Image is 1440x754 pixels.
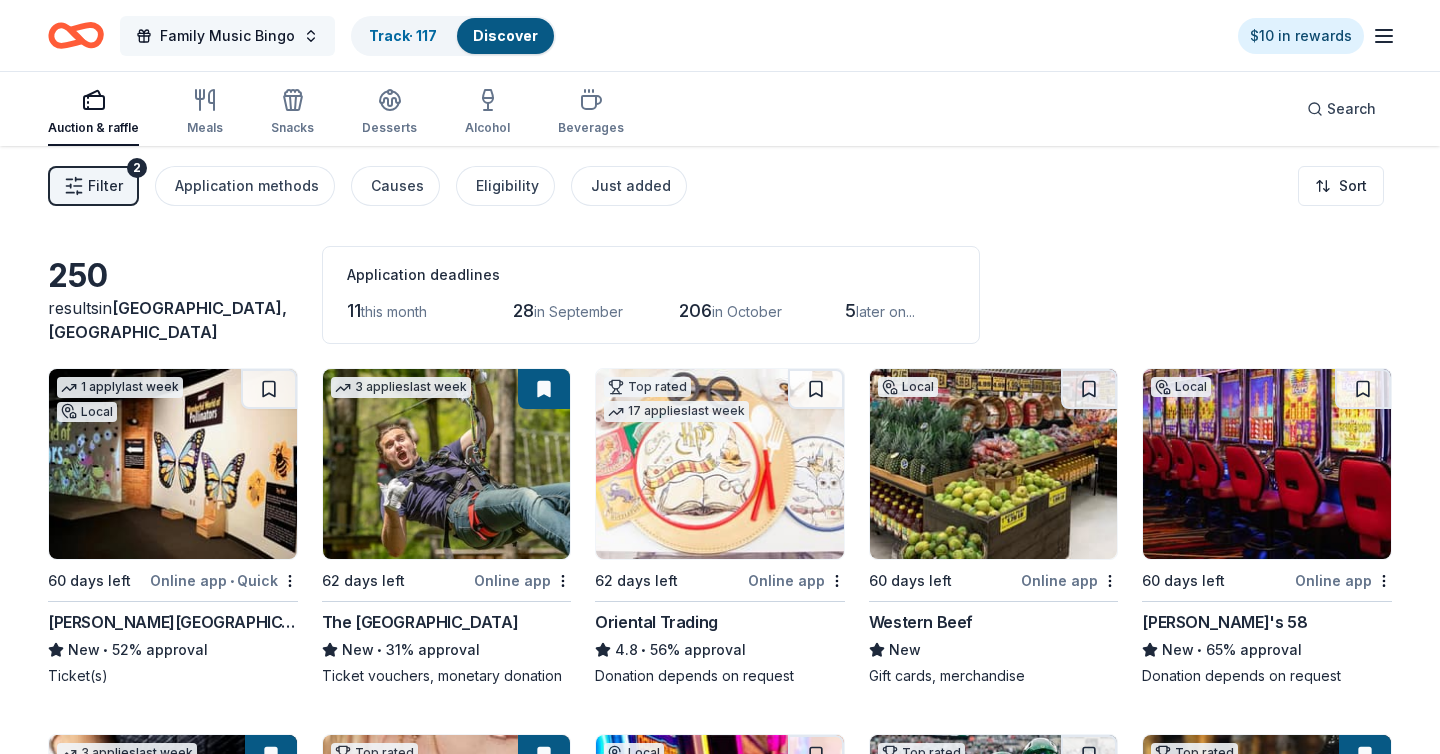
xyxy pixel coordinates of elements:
a: Image for Jake's 58Local60 days leftOnline app[PERSON_NAME]'s 58New•65% approvalDonation depends ... [1142,368,1392,686]
div: Donation depends on request [595,666,845,686]
div: 31% approval [322,638,572,662]
div: 65% approval [1142,638,1392,662]
img: Image for The Adventure Park [323,369,571,559]
div: Eligibility [476,174,539,198]
div: Causes [371,174,424,198]
span: 5 [845,300,856,321]
div: 60 days left [1142,569,1225,593]
button: Snacks [271,80,314,146]
div: 17 applies last week [604,401,749,422]
div: Online app [474,568,571,593]
span: Search [1327,97,1376,121]
span: Filter [88,174,123,198]
button: Desserts [362,80,417,146]
div: Application deadlines [347,263,955,287]
div: 56% approval [595,638,845,662]
button: Beverages [558,80,624,146]
div: Local [1151,377,1211,397]
div: Snacks [271,120,314,136]
div: Online app [1021,568,1118,593]
div: 60 days left [48,569,131,593]
button: Auction & raffle [48,80,139,146]
div: Local [878,377,938,397]
span: 206 [679,300,712,321]
span: 28 [513,300,534,321]
a: $10 in rewards [1238,18,1364,54]
button: Sort [1298,166,1384,206]
div: Application methods [175,174,319,198]
button: Track· 117Discover [351,16,556,56]
span: [GEOGRAPHIC_DATA], [GEOGRAPHIC_DATA] [48,298,287,342]
span: • [230,573,234,589]
a: Image for Western BeefLocal60 days leftOnline appWestern BeefNewGift cards, merchandise [869,368,1119,686]
div: Desserts [362,120,417,136]
a: Image for Milton J. Rubenstein Museum of Science & Technology1 applylast weekLocal60 days leftOnl... [48,368,298,686]
a: Home [48,12,104,59]
div: Top rated [604,377,691,397]
div: The [GEOGRAPHIC_DATA] [322,610,519,634]
div: Meals [187,120,223,136]
a: Image for The Adventure Park3 applieslast week62 days leftOnline appThe [GEOGRAPHIC_DATA]New•31% ... [322,368,572,686]
button: Alcohol [465,80,510,146]
button: Eligibility [456,166,555,206]
div: Oriental Trading [595,610,718,634]
div: 62 days left [595,569,678,593]
div: Beverages [558,120,624,136]
span: • [377,642,382,658]
span: 4.8 [615,638,638,662]
div: Just added [591,174,671,198]
div: Local [57,402,117,422]
div: Alcohol [465,120,510,136]
div: Ticket vouchers, monetary donation [322,666,572,686]
img: Image for Milton J. Rubenstein Museum of Science & Technology [49,369,297,559]
div: Auction & raffle [48,120,139,136]
span: in September [534,303,623,320]
button: Family Music Bingo [120,16,335,56]
div: 2 [127,158,147,178]
span: Family Music Bingo [160,24,295,48]
div: Donation depends on request [1142,666,1392,686]
span: in [48,298,287,342]
div: 52% approval [48,638,298,662]
div: [PERSON_NAME]'s 58 [1142,610,1307,634]
a: Discover [473,27,538,44]
a: Image for Oriental TradingTop rated17 applieslast week62 days leftOnline appOriental Trading4.8•5... [595,368,845,686]
span: New [1162,638,1194,662]
span: later on... [856,303,915,320]
span: • [642,642,647,658]
div: 60 days left [869,569,952,593]
span: this month [361,303,427,320]
span: Sort [1339,174,1367,198]
span: • [1198,642,1203,658]
div: Online app [748,568,845,593]
div: [PERSON_NAME][GEOGRAPHIC_DATA] [48,610,298,634]
button: Search [1291,89,1392,129]
div: Online app Quick [150,568,298,593]
span: in October [712,303,782,320]
img: Image for Oriental Trading [596,369,844,559]
button: Causes [351,166,440,206]
button: Just added [571,166,687,206]
div: Ticket(s) [48,666,298,686]
span: New [342,638,374,662]
div: results [48,296,298,344]
div: Gift cards, merchandise [869,666,1119,686]
button: Application methods [155,166,335,206]
div: 250 [48,256,298,296]
img: Image for Western Beef [870,369,1118,559]
span: 11 [347,300,361,321]
div: Western Beef [869,610,973,634]
button: Meals [187,80,223,146]
div: 1 apply last week [57,377,183,398]
button: Filter2 [48,166,139,206]
div: Online app [1295,568,1392,593]
img: Image for Jake's 58 [1143,369,1391,559]
div: 3 applies last week [331,377,471,398]
div: 62 days left [322,569,405,593]
span: New [68,638,100,662]
span: New [889,638,921,662]
span: • [103,642,108,658]
a: Track· 117 [369,27,437,44]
